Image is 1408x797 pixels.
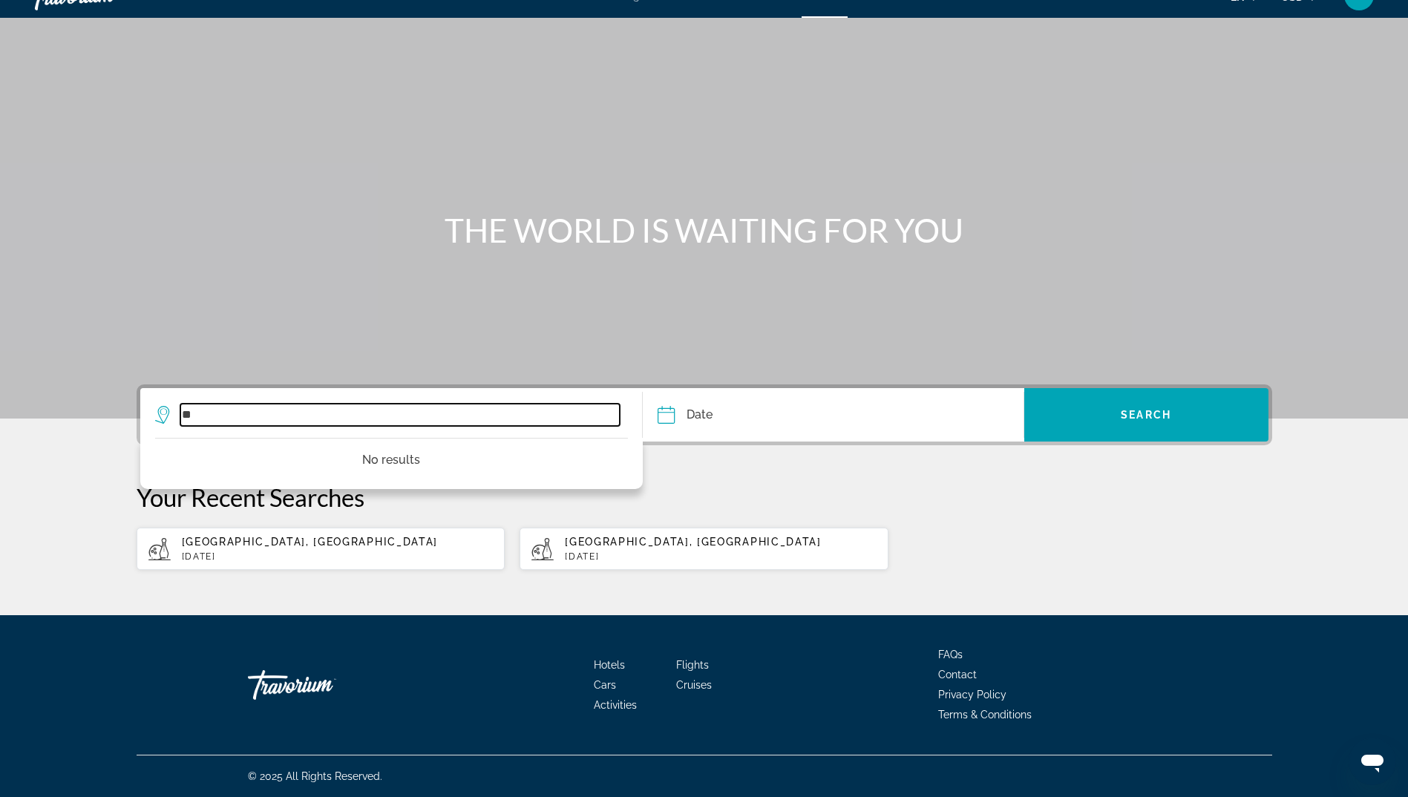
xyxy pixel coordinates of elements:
[938,669,977,680] a: Contact
[520,527,888,571] button: [GEOGRAPHIC_DATA], [GEOGRAPHIC_DATA][DATE]
[426,211,983,249] h1: THE WORLD IS WAITING FOR YOU
[248,770,382,782] span: © 2025 All Rights Reserved.
[938,689,1006,701] a: Privacy Policy
[594,679,616,691] a: Cars
[137,527,505,571] button: [GEOGRAPHIC_DATA], [GEOGRAPHIC_DATA][DATE]
[594,699,637,711] a: Activities
[182,536,438,548] span: [GEOGRAPHIC_DATA], [GEOGRAPHIC_DATA]
[676,659,709,671] a: Flights
[140,388,1268,442] div: Search widget
[1024,388,1268,442] button: Search
[565,536,821,548] span: [GEOGRAPHIC_DATA], [GEOGRAPHIC_DATA]
[1349,738,1396,785] iframe: Button to launch messaging window
[594,659,625,671] a: Hotels
[565,551,877,562] p: [DATE]
[1121,409,1171,421] span: Search
[938,709,1032,721] a: Terms & Conditions
[658,388,1023,442] button: Date
[182,551,494,562] p: [DATE]
[938,649,963,660] a: FAQs
[155,450,629,470] p: No results
[137,482,1272,512] p: Your Recent Searches
[248,663,396,707] a: Travorium
[676,679,712,691] a: Cruises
